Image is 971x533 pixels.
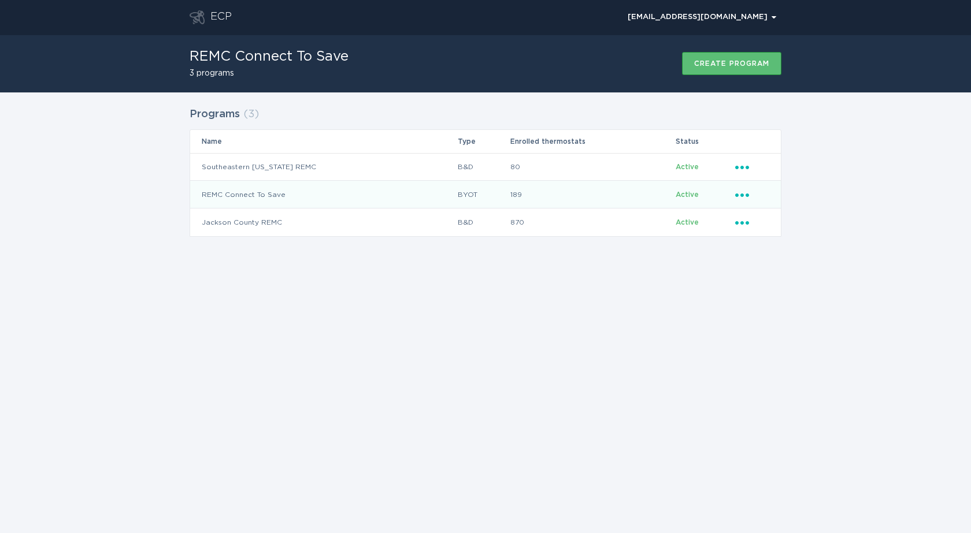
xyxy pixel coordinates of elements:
[676,219,699,226] span: Active
[510,153,675,181] td: 80
[190,208,457,236] td: Jackson County REMC
[622,9,781,26] div: Popover menu
[243,109,259,120] span: ( 3 )
[457,208,510,236] td: B&D
[190,153,781,181] tr: 8d39f132379942f0b532d88d79a4e65e
[190,153,457,181] td: Southeastern [US_STATE] REMC
[190,130,457,153] th: Name
[190,104,240,125] h2: Programs
[457,153,510,181] td: B&D
[190,10,205,24] button: Go to dashboard
[735,161,769,173] div: Popover menu
[210,10,232,24] div: ECP
[675,130,735,153] th: Status
[510,181,675,208] td: 189
[676,191,699,198] span: Active
[190,50,349,64] h1: REMC Connect To Save
[457,181,510,208] td: BYOT
[735,188,769,201] div: Popover menu
[190,181,457,208] td: REMC Connect To Save
[190,69,349,77] h2: 3 programs
[190,181,781,208] tr: 018c80e21b074e1dbea556059b7490ca
[510,130,675,153] th: Enrolled thermostats
[457,130,510,153] th: Type
[694,60,769,67] div: Create program
[682,52,781,75] button: Create program
[190,130,781,153] tr: Table Headers
[622,9,781,26] button: Open user account details
[190,208,781,236] tr: 623e49714aa345e18753b5ad16d90363
[510,208,675,236] td: 870
[628,14,776,21] div: [EMAIL_ADDRESS][DOMAIN_NAME]
[735,216,769,229] div: Popover menu
[676,163,699,170] span: Active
